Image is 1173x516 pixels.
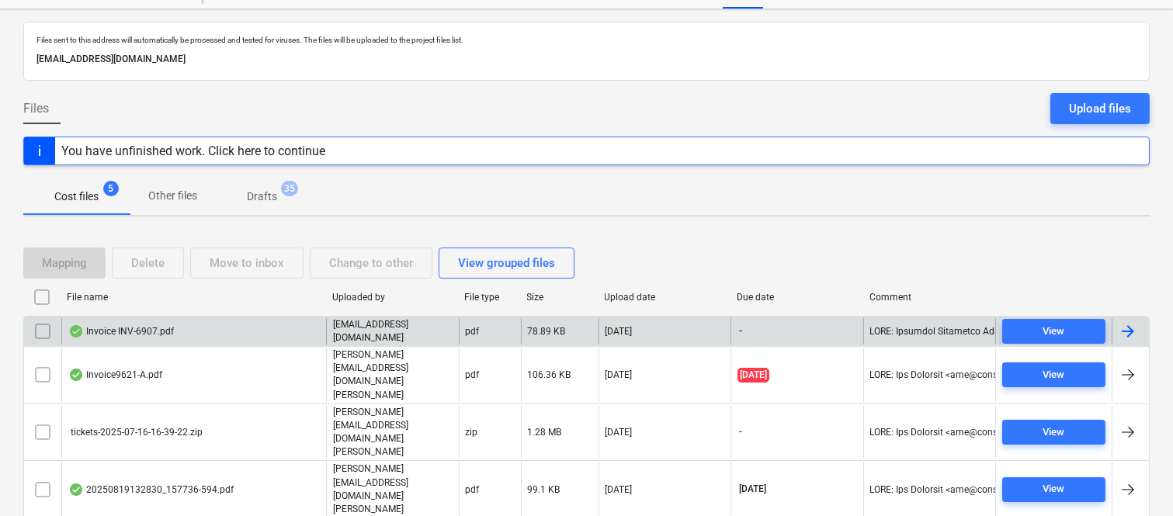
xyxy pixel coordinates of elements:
[528,369,571,380] div: 106.36 KB
[1002,362,1105,387] button: View
[68,369,162,381] div: Invoice9621-A.pdf
[527,292,592,303] div: Size
[1043,480,1065,498] div: View
[54,189,99,205] p: Cost files
[68,369,84,381] div: OCR finished
[68,427,203,438] div: tickets-2025-07-16-16-39-22.zip
[1002,319,1105,344] button: View
[737,292,857,303] div: Due date
[528,427,562,438] div: 1.28 MB
[737,324,744,338] span: -
[1095,442,1173,516] iframe: Chat Widget
[36,51,1137,68] p: [EMAIL_ADDRESS][DOMAIN_NAME]
[332,292,453,303] div: Uploaded by
[606,326,633,337] div: [DATE]
[1002,420,1105,445] button: View
[1043,323,1065,341] div: View
[61,144,325,158] div: You have unfinished work. Click here to continue
[148,188,197,204] p: Other files
[737,483,768,496] span: [DATE]
[737,368,769,383] span: [DATE]
[606,484,633,495] div: [DATE]
[333,462,453,516] p: [PERSON_NAME][EMAIL_ADDRESS][DOMAIN_NAME][PERSON_NAME]
[68,483,234,496] div: 20250819132830_157736-594.pdf
[281,181,298,196] span: 35
[247,189,277,205] p: Drafts
[67,292,320,303] div: File name
[68,325,84,338] div: OCR finished
[1069,99,1131,119] div: Upload files
[23,99,49,118] span: Files
[1043,366,1065,384] div: View
[1043,424,1065,442] div: View
[466,326,480,337] div: pdf
[528,484,560,495] div: 99.1 KB
[606,427,633,438] div: [DATE]
[528,326,566,337] div: 78.89 KB
[1002,477,1105,502] button: View
[869,292,990,303] div: Comment
[68,325,174,338] div: Invoice INV-6907.pdf
[333,348,453,402] p: [PERSON_NAME][EMAIL_ADDRESS][DOMAIN_NAME][PERSON_NAME]
[466,484,480,495] div: pdf
[103,181,119,196] span: 5
[333,406,453,459] p: [PERSON_NAME][EMAIL_ADDRESS][DOMAIN_NAME][PERSON_NAME]
[68,483,84,496] div: OCR finished
[458,253,555,273] div: View grouped files
[737,425,744,438] span: -
[36,35,1137,45] p: Files sent to this address will automatically be processed and tested for viruses. The files will...
[466,427,478,438] div: zip
[465,292,515,303] div: File type
[606,369,633,380] div: [DATE]
[333,318,453,345] p: [EMAIL_ADDRESS][DOMAIN_NAME]
[605,292,725,303] div: Upload date
[439,248,574,279] button: View grouped files
[466,369,480,380] div: pdf
[1050,93,1150,124] button: Upload files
